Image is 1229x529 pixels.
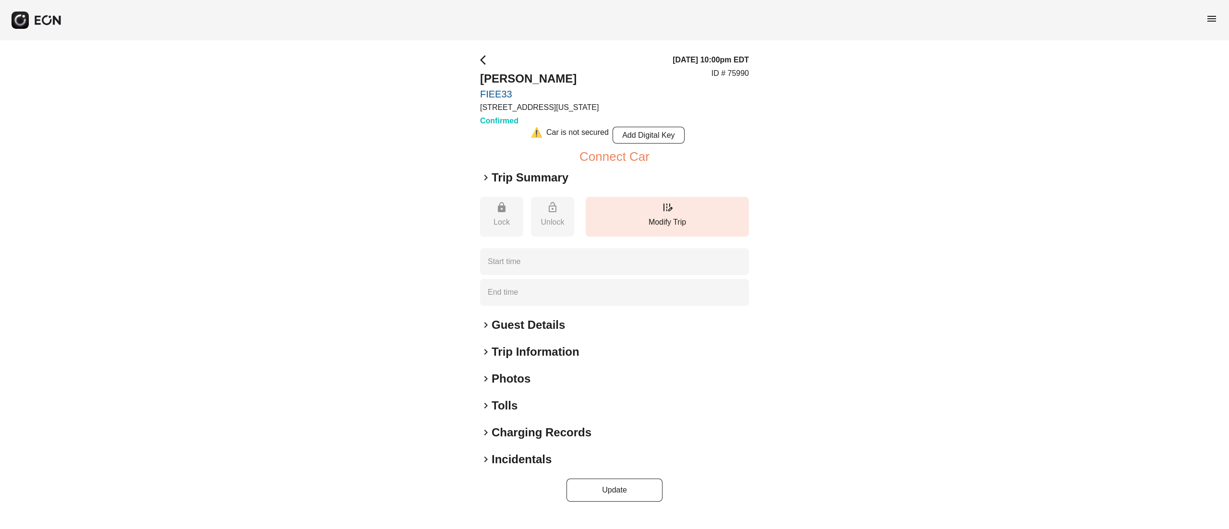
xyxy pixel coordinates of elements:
[492,371,530,386] h2: Photos
[492,425,591,440] h2: Charging Records
[530,127,542,144] div: ⚠️
[480,319,492,331] span: keyboard_arrow_right
[480,102,599,113] p: [STREET_ADDRESS][US_STATE]
[480,88,599,100] a: FIEE33
[480,454,492,465] span: keyboard_arrow_right
[480,54,492,66] span: arrow_back_ios
[579,151,650,162] button: Connect Car
[662,202,673,213] span: edit_road
[492,170,568,185] h2: Trip Summary
[492,317,565,333] h2: Guest Details
[492,398,518,413] h2: Tolls
[480,427,492,438] span: keyboard_arrow_right
[673,54,749,66] h3: [DATE] 10:00pm EDT
[546,127,609,144] div: Car is not secured
[566,479,663,502] button: Update
[1206,13,1217,24] span: menu
[480,400,492,411] span: keyboard_arrow_right
[492,452,552,467] h2: Incidentals
[711,68,749,79] p: ID # 75990
[586,197,749,237] button: Modify Trip
[590,216,744,228] p: Modify Trip
[613,127,685,144] button: Add Digital Key
[480,172,492,183] span: keyboard_arrow_right
[480,346,492,358] span: keyboard_arrow_right
[480,71,599,86] h2: [PERSON_NAME]
[480,373,492,385] span: keyboard_arrow_right
[492,344,579,360] h2: Trip Information
[480,115,599,127] h3: Confirmed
